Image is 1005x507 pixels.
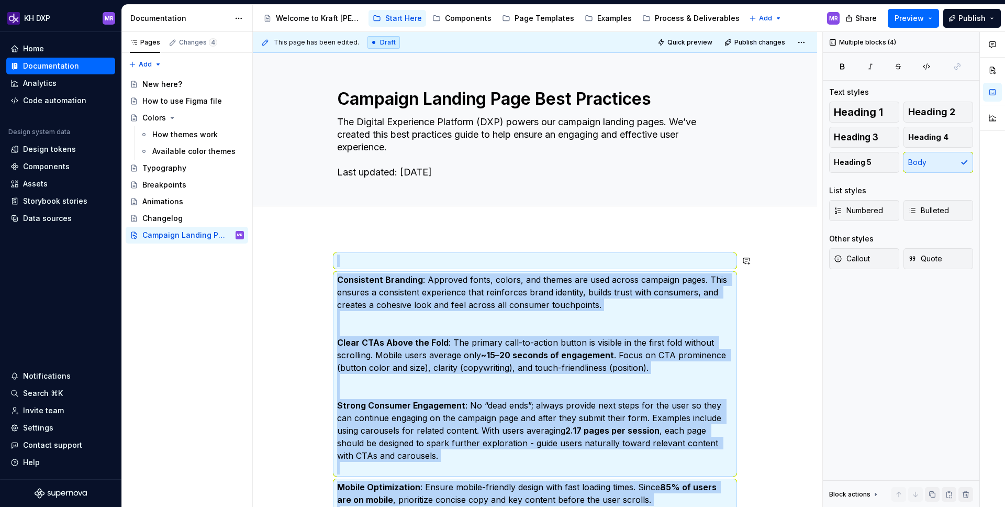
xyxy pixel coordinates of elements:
div: Welcome to Kraft [PERSON_NAME] [276,13,362,24]
strong: 2.17 pages per session [565,425,660,436]
button: Heading 2 [903,102,974,123]
a: Components [428,10,496,27]
div: Settings [23,423,53,433]
span: Heading 2 [908,107,955,117]
strong: Clear CTAs Above the Fold [337,337,449,348]
a: Assets [6,175,115,192]
button: Publish [943,9,1001,28]
div: How themes work [152,129,218,140]
a: Data sources [6,210,115,227]
div: Block actions [829,490,870,499]
span: Publish [958,13,986,24]
strong: Strong Consumer Engagement [337,400,465,411]
div: Analytics [23,78,57,89]
button: Contact support [6,437,115,454]
a: Design tokens [6,141,115,158]
a: Code automation [6,92,115,109]
div: Other styles [829,234,874,244]
button: Preview [888,9,939,28]
a: Colors [126,109,248,126]
strong: ~15–20 seconds of engagement [481,350,614,360]
button: Heading 4 [903,127,974,148]
span: Bulleted [908,205,949,216]
div: Code automation [23,95,86,106]
div: Design system data [8,128,70,136]
div: Design tokens [23,144,76,155]
div: Text styles [829,87,869,97]
span: Quick preview [667,38,712,47]
span: Draft [380,38,396,47]
div: Contact support [23,440,82,450]
a: Typography [126,160,248,177]
a: Home [6,40,115,57]
div: Search ⌘K [23,388,63,399]
div: Typography [142,163,186,173]
div: Colors [142,113,166,123]
button: Share [840,9,884,28]
span: Heading 1 [834,107,883,117]
div: Page Templates [515,13,574,24]
span: Heading 4 [908,132,948,142]
div: Page tree [259,8,744,29]
div: Block actions [829,487,880,502]
a: Animations [126,193,248,210]
a: Documentation [6,58,115,74]
span: Heading 5 [834,157,872,168]
div: Animations [142,196,183,207]
textarea: The Digital Experience Platform (DXP) powers our campaign landing pages. We’ve created this best ... [335,114,731,181]
button: Add [126,57,165,72]
div: Data sources [23,213,72,224]
div: Components [445,13,492,24]
div: Documentation [23,61,79,71]
img: 0784b2da-6f85-42e6-8793-4468946223dc.png [7,12,20,25]
span: 4 [209,38,217,47]
div: Home [23,43,44,54]
div: Process & Deliverables [655,13,740,24]
button: Publish changes [721,35,790,50]
div: Documentation [130,13,229,24]
div: Changes [179,38,217,47]
a: Start Here [368,10,426,27]
button: Heading 5 [829,152,899,173]
textarea: Campaign Landing Page Best Practices [335,86,731,112]
div: List styles [829,185,866,196]
button: Quote [903,248,974,269]
a: How themes work [136,126,248,143]
a: Analytics [6,75,115,92]
a: Settings [6,420,115,436]
div: Available color themes [152,146,236,157]
div: Assets [23,179,48,189]
div: MR [237,230,242,240]
span: Numbered [834,205,883,216]
span: Publish changes [734,38,785,47]
button: Callout [829,248,899,269]
span: Heading 3 [834,132,878,142]
button: Add [746,11,785,26]
div: New here? [142,79,182,90]
div: Help [23,457,40,468]
button: Search ⌘K [6,385,115,402]
a: Changelog [126,210,248,227]
span: Preview [895,13,924,24]
a: Storybook stories [6,193,115,210]
a: Welcome to Kraft [PERSON_NAME] [259,10,366,27]
button: Numbered [829,200,899,221]
button: KH DXPMR [2,7,119,29]
a: Campaign Landing Page Best PracticesMR [126,227,248,244]
a: Breakpoints [126,177,248,193]
div: Campaign Landing Page Best Practices [142,230,229,240]
button: Heading 1 [829,102,899,123]
button: Help [6,454,115,471]
div: Examples [597,13,632,24]
span: This page has been edited. [274,38,359,47]
a: Examples [580,10,636,27]
strong: Mobile Optimization [337,482,420,492]
div: KH DXP [24,13,50,24]
span: Add [759,14,772,23]
div: Notifications [23,371,71,381]
a: Components [6,158,115,175]
div: Pages [130,38,160,47]
a: Supernova Logo [35,488,87,499]
a: Page Templates [498,10,578,27]
div: Storybook stories [23,196,87,206]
